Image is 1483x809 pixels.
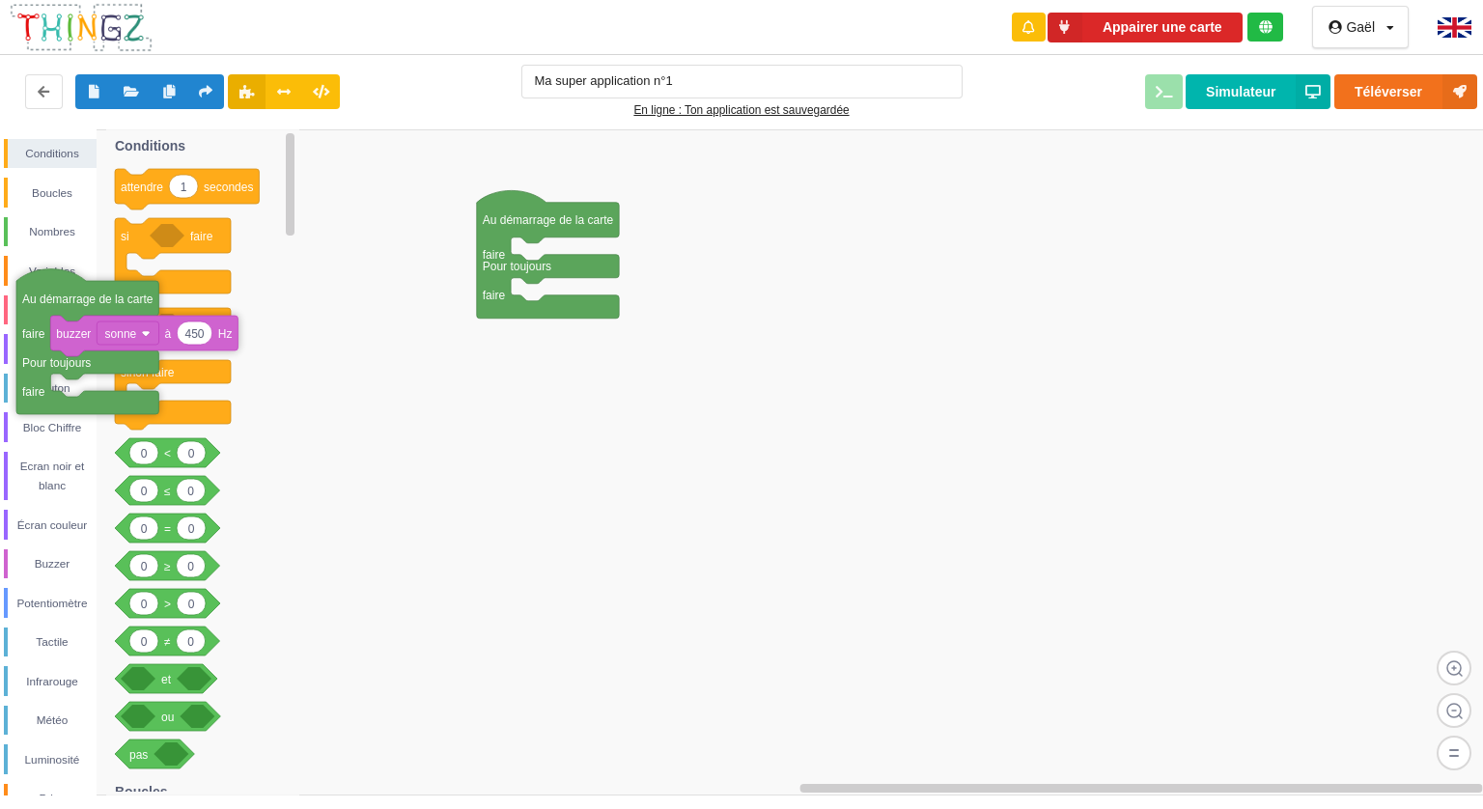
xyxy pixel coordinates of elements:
[1438,17,1471,38] img: gb.png
[188,522,195,536] text: 0
[8,300,97,320] div: Mes blocs
[129,748,148,762] text: pas
[8,144,97,163] div: Conditions
[164,635,171,649] text: ≠
[8,516,97,535] div: Écran couleur
[483,260,551,273] text: Pour toujours
[164,447,171,460] text: <
[22,293,154,306] text: Au démarrage de la carte
[187,485,194,498] text: 0
[121,366,175,379] text: sinon faire
[8,594,97,613] div: Potentiomètre
[141,447,148,460] text: 0
[164,485,171,498] text: ≤
[188,598,195,611] text: 0
[56,327,91,341] text: buzzer
[8,183,97,203] div: Boucles
[9,2,154,53] img: thingz_logo.png
[204,181,253,194] text: secondes
[164,522,171,536] text: =
[187,560,194,573] text: 0
[1048,13,1243,42] button: Appairer une carte
[22,327,45,341] text: faire
[8,340,97,359] div: Led
[8,222,97,241] div: Nombres
[141,635,148,649] text: 0
[141,560,148,573] text: 0
[141,598,148,611] text: 0
[483,248,506,262] text: faire
[190,230,213,243] text: faire
[121,181,163,194] text: attendre
[8,750,97,769] div: Luminosité
[161,711,174,724] text: ou
[8,711,97,730] div: Météo
[1346,20,1375,34] div: Gaël
[121,230,129,243] text: si
[8,554,97,573] div: Buzzer
[115,138,185,153] text: Conditions
[8,378,97,398] div: Bouton
[141,522,148,536] text: 0
[115,784,168,799] text: Boucles
[161,673,172,686] text: et
[8,672,97,691] div: Infrarouge
[184,327,204,341] text: 450
[483,289,506,302] text: faire
[164,560,171,573] text: ≥
[181,181,187,194] text: 1
[105,327,137,341] text: sonne
[8,632,97,652] div: Tactile
[187,635,194,649] text: 0
[22,356,91,370] text: Pour toujours
[164,598,171,611] text: >
[165,327,172,341] text: à
[141,485,148,498] text: 0
[188,447,195,460] text: 0
[8,262,97,281] div: Variables
[1247,13,1283,42] div: Tu es connecté au serveur de création de Thingz
[1186,74,1330,109] button: Simulateur
[483,213,614,227] text: Au démarrage de la carte
[8,418,97,437] div: Bloc Chiffre
[1334,74,1477,109] button: Téléverser
[521,100,963,120] div: En ligne : Ton application est sauvegardée
[8,457,97,495] div: Ecran noir et blanc
[218,327,233,341] text: Hz
[22,385,45,399] text: faire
